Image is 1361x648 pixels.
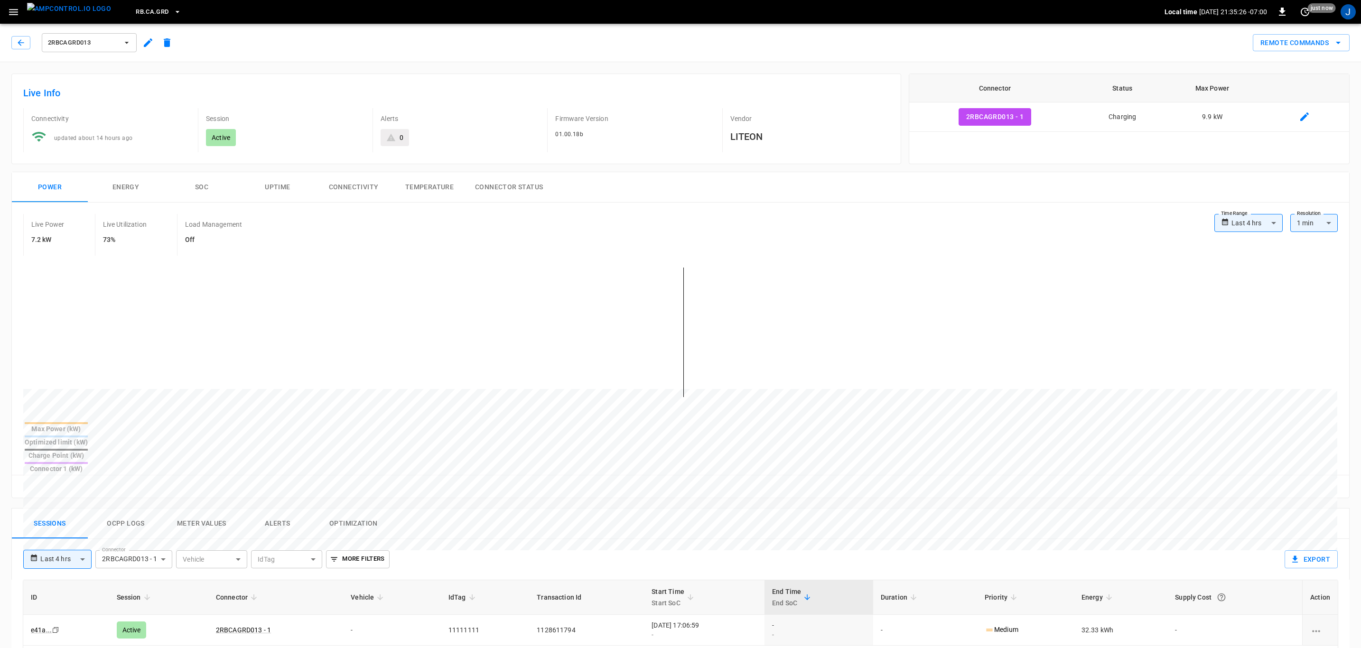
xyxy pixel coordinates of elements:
th: ID [23,580,109,615]
button: 2RBCAGRD013 [42,33,137,52]
div: charging session options [1310,625,1330,635]
img: ampcontrol.io logo [27,3,111,15]
table: sessions table [23,580,1338,646]
p: End SoC [772,597,801,609]
label: Resolution [1297,210,1321,217]
p: Active [212,133,230,142]
p: Vendor [730,114,889,123]
span: RB.CA.GRD [136,7,168,18]
p: Start SoC [652,597,684,609]
button: The cost of your charging session based on your supply rates [1213,589,1230,606]
th: Action [1302,580,1338,615]
div: remote commands options [1253,34,1350,52]
button: Connector Status [467,172,550,203]
span: just now [1308,3,1336,13]
button: Ocpp logs [88,509,164,539]
th: Transaction Id [529,580,644,615]
div: 0 [400,133,403,142]
div: Last 4 hrs [1231,214,1283,232]
div: 1 min [1290,214,1338,232]
h6: 73% [103,235,147,245]
h6: 7.2 kW [31,235,65,245]
p: Session [206,114,365,123]
button: Power [12,172,88,203]
h6: Live Info [23,85,889,101]
button: Optimization [316,509,392,539]
button: 2RBCAGRD013 - 1 [959,108,1031,126]
button: Meter Values [164,509,240,539]
p: [DATE] 21:35:26 -07:00 [1199,7,1267,17]
div: End Time [772,586,801,609]
h6: LITEON [730,129,889,144]
button: Connectivity [316,172,392,203]
p: Load Management [185,220,242,229]
span: Duration [881,592,920,603]
span: Priority [985,592,1020,603]
button: SOC [164,172,240,203]
th: Status [1081,74,1164,102]
button: Remote Commands [1253,34,1350,52]
span: updated about 14 hours ago [54,135,132,141]
span: 01.00.18b [555,131,583,138]
div: Supply Cost [1175,589,1295,606]
p: Live Utilization [103,220,147,229]
th: Connector [909,74,1081,102]
button: Temperature [392,172,467,203]
button: Sessions [12,509,88,539]
button: Export [1285,550,1338,568]
p: Local time [1165,7,1197,17]
div: 2RBCAGRD013 - 1 [95,550,172,568]
button: More Filters [326,550,389,568]
div: profile-icon [1341,4,1356,19]
span: Session [117,592,153,603]
div: Start Time [652,586,684,609]
span: Connector [216,592,260,603]
button: Alerts [240,509,316,539]
td: Charging [1081,102,1164,132]
label: Time Range [1221,210,1248,217]
table: connector table [909,74,1349,132]
h6: Off [185,235,242,245]
label: Connector [102,546,126,554]
span: 2RBCAGRD013 [48,37,118,48]
button: Energy [88,172,164,203]
p: Connectivity [31,114,190,123]
p: Alerts [381,114,540,123]
span: Energy [1081,592,1115,603]
button: Uptime [240,172,316,203]
span: Vehicle [351,592,386,603]
p: Firmware Version [555,114,714,123]
button: RB.CA.GRD [132,3,185,21]
div: Last 4 hrs [40,550,92,568]
td: 9.9 kW [1164,102,1260,132]
span: End TimeEnd SoC [772,586,813,609]
span: IdTag [448,592,478,603]
th: Max Power [1164,74,1260,102]
button: set refresh interval [1297,4,1313,19]
span: Start TimeStart SoC [652,586,697,609]
p: Live Power [31,220,65,229]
